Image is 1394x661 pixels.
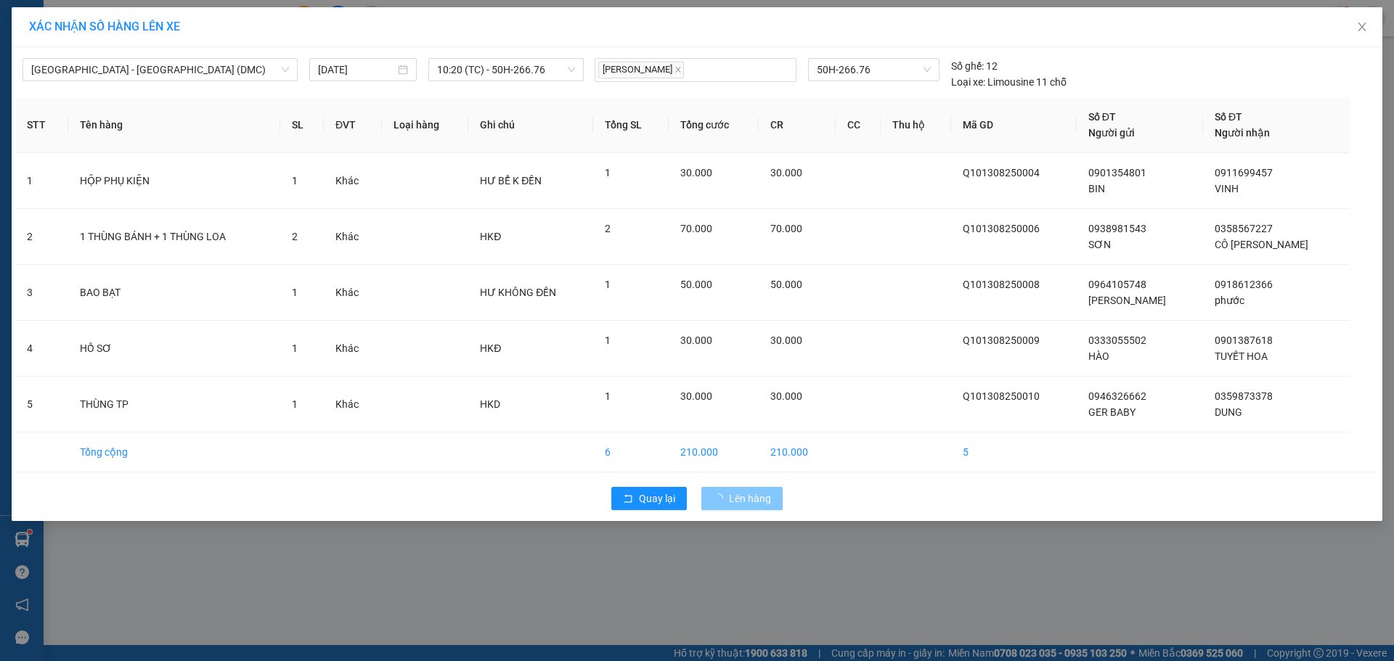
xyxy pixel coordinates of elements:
td: 3 [15,265,68,321]
td: 6 [593,432,669,472]
span: 70.000 [680,223,712,234]
span: 10:20 (TC) - 50H-266.76 [437,59,575,81]
span: HƯ KHÔNG ĐỀN [480,287,556,298]
th: Mã GD [951,97,1077,153]
span: HƯ BỂ K ĐỀN [480,175,542,186]
td: HỘP PHỤ KIỆN [68,153,280,209]
span: HKĐ [480,231,501,242]
span: 1 [605,390,611,402]
span: 50.000 [770,279,802,290]
th: ĐVT [324,97,382,153]
td: Khác [324,209,382,265]
span: 70.000 [770,223,802,234]
span: 50H-266.76 [817,59,930,81]
b: GỬI : PV Q10 [18,105,134,129]
span: 0946326662 [1088,390,1146,402]
img: logo.jpg [18,18,91,91]
span: BIN [1088,183,1105,194]
td: 2 [15,209,68,265]
span: 0964105748 [1088,279,1146,290]
span: close [1356,21,1368,33]
span: TUYẾT HOA [1215,350,1268,362]
span: 30.000 [680,390,712,402]
span: GER BABY [1088,406,1136,418]
span: 1 [292,398,298,410]
span: Người nhận [1215,127,1270,139]
th: SL [280,97,324,153]
span: 1 [605,279,611,290]
td: Khác [324,265,382,321]
td: 1 THÙNG BÁNH + 1 THÙNG LOA [68,209,280,265]
span: [PERSON_NAME] [598,62,684,78]
span: Số ghế: [951,58,984,74]
td: BAO BẠT [68,265,280,321]
td: 5 [15,377,68,432]
span: 30.000 [770,167,802,178]
span: SƠN [1088,239,1111,250]
span: DUNG [1215,406,1242,418]
th: Tên hàng [68,97,280,153]
span: 30.000 [770,390,802,402]
span: HÀO [1088,350,1109,362]
span: HKĐ [480,342,501,354]
div: Limousine 11 chỗ [951,74,1067,90]
span: loading [713,493,729,504]
span: Người gửi [1088,127,1135,139]
td: THÙNG TP [68,377,280,432]
span: HKD [480,398,500,410]
span: phước [1215,295,1244,306]
span: close [674,66,682,73]
td: 1 [15,153,68,209]
th: Tổng SL [593,97,669,153]
span: 50.000 [680,279,712,290]
span: 1 [292,175,298,186]
span: [PERSON_NAME] [1088,295,1166,306]
button: rollbackQuay lại [611,487,687,510]
span: 0918612366 [1215,279,1273,290]
span: 30.000 [680,334,712,346]
td: 5 [951,432,1077,472]
span: CÔ [PERSON_NAME] [1215,239,1308,250]
span: Q101308250006 [963,223,1040,234]
span: Sài Gòn - Tây Ninh (DMC) [31,59,289,81]
span: 0938981543 [1088,223,1146,234]
span: XÁC NHẬN SỐ HÀNG LÊN XE [29,20,180,33]
th: Loại hàng [382,97,468,153]
td: 210.000 [759,432,835,472]
span: 1 [605,167,611,178]
td: HỒ SƠ [68,321,280,377]
li: Hotline: 1900 8153 [136,54,607,72]
span: rollback [623,493,633,505]
td: 210.000 [669,432,759,472]
span: 1 [292,342,298,354]
span: VINH [1215,183,1239,194]
span: Q101308250008 [963,279,1040,290]
span: 30.000 [770,334,802,346]
span: Q101308250009 [963,334,1040,346]
th: CC [836,97,881,153]
li: [STREET_ADDRESS][PERSON_NAME]. [GEOGRAPHIC_DATA], Tỉnh [GEOGRAPHIC_DATA] [136,36,607,54]
span: 0911699457 [1215,167,1273,178]
span: Lên hàng [729,490,771,506]
span: Số ĐT [1088,111,1116,123]
td: Tổng cộng [68,432,280,472]
span: 1 [605,334,611,346]
td: Khác [324,377,382,432]
span: Quay lại [639,490,675,506]
div: 12 [951,58,998,74]
th: Thu hộ [881,97,951,153]
th: STT [15,97,68,153]
th: Tổng cước [669,97,759,153]
td: 4 [15,321,68,377]
th: CR [759,97,835,153]
span: 30.000 [680,167,712,178]
td: Khác [324,321,382,377]
input: 13/08/2025 [318,62,395,78]
span: Loại xe: [951,74,985,90]
span: 0358567227 [1215,223,1273,234]
span: Q101308250010 [963,390,1040,402]
span: 0359873378 [1215,390,1273,402]
span: Q101308250004 [963,167,1040,178]
span: 2 [605,223,611,234]
span: 0901387618 [1215,334,1273,346]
